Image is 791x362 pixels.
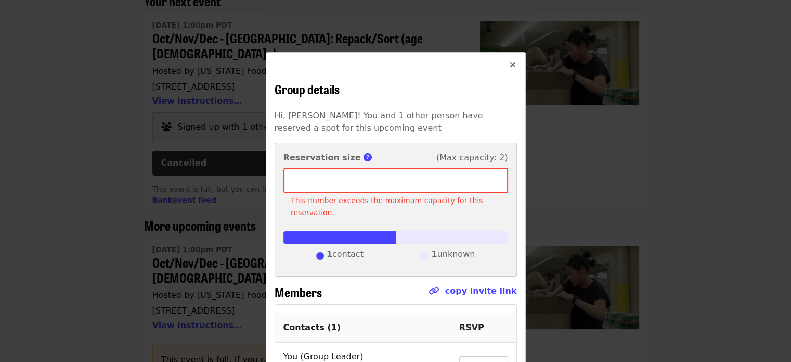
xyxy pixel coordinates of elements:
span: This number exceeds the maximum capacity for this reservation. [291,196,483,217]
strong: 1 [327,249,332,259]
span: unknown [431,248,475,264]
span: Members [275,283,322,301]
button: Close [500,53,525,78]
span: contact [327,248,364,264]
span: (Max capacity: 2) [436,152,508,164]
span: Hi, [PERSON_NAME]! You and 1 other person have reserved a spot for this upcoming event [275,110,483,133]
strong: 1 [431,249,437,259]
th: RSVP [451,313,516,343]
th: Contacts ( 1 ) [275,313,451,343]
strong: Reservation size [283,153,361,163]
i: link icon [429,286,439,296]
i: times icon [510,60,516,70]
a: copy invite link [445,286,517,296]
i: circle-question icon [364,153,372,163]
span: This is the number of group members you reserved spots for. [364,153,378,163]
span: Group details [275,80,340,98]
